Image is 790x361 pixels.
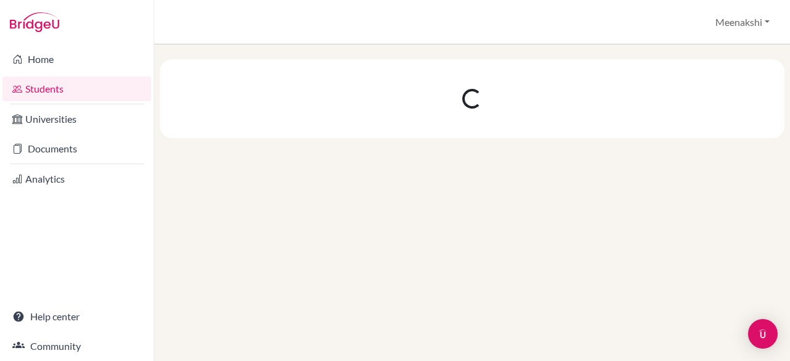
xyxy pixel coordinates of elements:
a: Help center [2,304,151,329]
a: Students [2,77,151,101]
div: Open Intercom Messenger [748,319,778,349]
a: Community [2,334,151,359]
a: Universities [2,107,151,131]
a: Analytics [2,167,151,191]
button: Meenakshi [710,10,775,34]
a: Home [2,47,151,72]
img: Bridge-U [10,12,59,32]
a: Documents [2,136,151,161]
